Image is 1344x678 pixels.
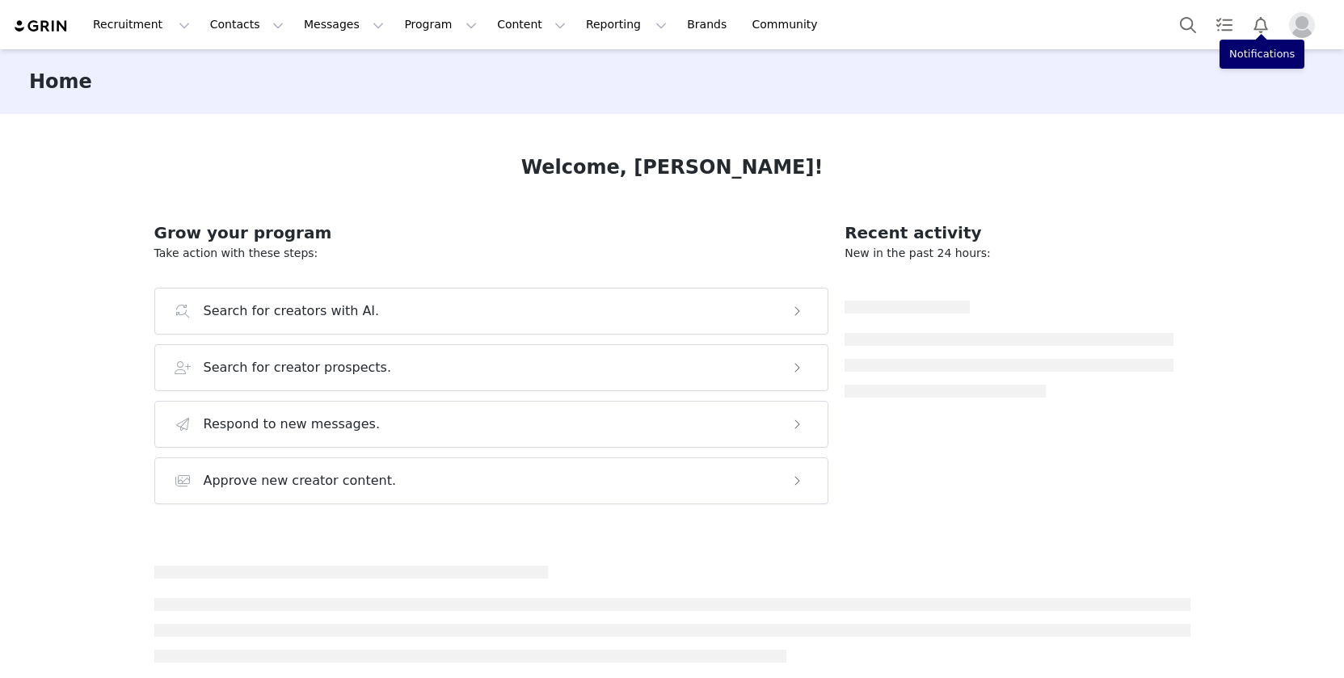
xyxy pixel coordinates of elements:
button: Search for creators with AI. [154,288,829,335]
h2: Grow your program [154,221,829,245]
button: Reporting [576,6,676,43]
h3: Respond to new messages. [204,415,381,434]
h2: Recent activity [845,221,1173,245]
button: Contacts [200,6,293,43]
a: Community [743,6,835,43]
h3: Search for creator prospects. [204,358,392,377]
h3: Approve new creator content. [204,471,397,491]
p: New in the past 24 hours: [845,245,1173,262]
button: Content [487,6,575,43]
a: Brands [677,6,741,43]
h3: Home [29,67,92,96]
img: grin logo [13,19,70,34]
p: Take action with these steps: [154,245,829,262]
h1: Welcome, [PERSON_NAME]! [521,153,824,182]
button: Approve new creator content. [154,457,829,504]
button: Search for creator prospects. [154,344,829,391]
button: Notifications [1243,6,1279,43]
button: Program [394,6,487,43]
h3: Search for creators with AI. [204,301,380,321]
button: Messages [294,6,394,43]
button: Recruitment [83,6,200,43]
img: placeholder-profile.jpg [1289,12,1315,38]
button: Respond to new messages. [154,401,829,448]
button: Search [1170,6,1206,43]
a: Tasks [1207,6,1242,43]
button: Profile [1279,12,1331,38]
